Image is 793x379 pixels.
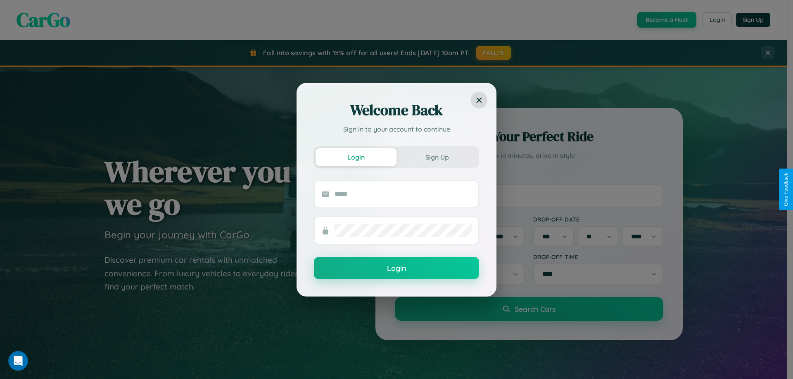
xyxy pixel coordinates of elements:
[314,124,479,134] p: Sign in to your account to continue
[783,173,789,206] div: Give Feedback
[396,148,477,166] button: Sign Up
[8,351,28,371] iframe: Intercom live chat
[314,257,479,279] button: Login
[314,100,479,120] h2: Welcome Back
[316,148,396,166] button: Login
